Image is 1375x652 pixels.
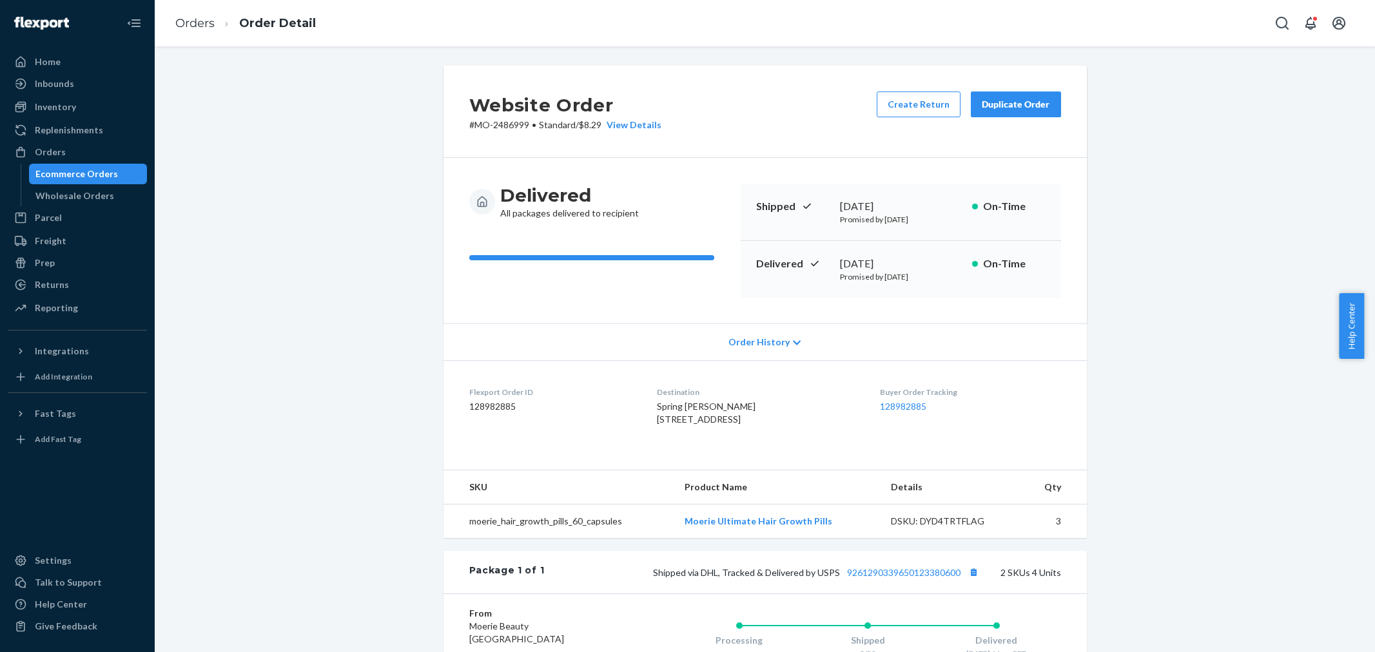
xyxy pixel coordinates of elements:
button: Open account menu [1326,10,1352,36]
dt: Buyer Order Tracking [880,387,1061,398]
p: Promised by [DATE] [840,214,962,225]
span: Spring [PERSON_NAME] [STREET_ADDRESS] [657,401,756,425]
dt: Destination [657,387,859,398]
div: Prep [35,256,55,269]
a: Help Center [8,594,147,615]
div: Talk to Support [35,576,102,589]
th: SKU [444,470,675,504]
div: Delivered [932,634,1061,647]
span: Order History [728,336,790,349]
button: Help Center [1339,293,1364,359]
div: Integrations [35,345,89,358]
a: Talk to Support [8,572,147,593]
div: Reporting [35,302,78,314]
a: Inventory [8,97,147,117]
div: Fast Tags [35,407,76,420]
div: Ecommerce Orders [35,168,118,180]
h3: Delivered [500,184,639,207]
div: Returns [35,278,69,291]
div: Give Feedback [35,620,97,633]
td: moerie_hair_growth_pills_60_capsules [444,504,675,539]
h2: Website Order [469,91,661,119]
div: [DATE] [840,199,962,214]
a: Order Detail [239,16,316,30]
div: [DATE] [840,256,962,271]
div: Add Fast Tag [35,434,81,445]
div: Help Center [35,598,87,611]
button: View Details [601,119,661,131]
button: Duplicate Order [971,91,1061,117]
div: Inventory [35,101,76,113]
a: Moerie Ultimate Hair Growth Pills [685,515,832,526]
a: Parcel [8,207,147,228]
span: Standard [539,119,576,130]
p: Promised by [DATE] [840,271,962,282]
div: Wholesale Orders [35,189,114,202]
span: Moerie Beauty [GEOGRAPHIC_DATA] [469,620,564,644]
a: Add Integration [8,367,147,387]
div: Home [35,55,61,68]
a: Orders [8,142,147,162]
button: Create Return [877,91,961,117]
a: Wholesale Orders [29,186,148,206]
a: Settings [8,550,147,571]
div: Package 1 of 1 [469,564,545,580]
a: Replenishments [8,120,147,140]
p: Shipped [756,199,830,214]
a: Reporting [8,298,147,318]
a: Home [8,52,147,72]
a: Ecommerce Orders [29,164,148,184]
a: Orders [175,16,215,30]
div: Orders [35,146,66,158]
p: On-Time [983,256,1046,271]
button: Fast Tags [8,403,147,424]
ol: breadcrumbs [165,5,326,43]
button: Close Navigation [121,10,147,36]
th: Details [881,470,1022,504]
div: All packages delivered to recipient [500,184,639,220]
dt: Flexport Order ID [469,387,637,398]
div: Shipped [803,634,932,647]
a: Prep [8,253,147,273]
div: Duplicate Order [982,98,1050,111]
div: Parcel [35,211,62,224]
button: Integrations [8,341,147,361]
a: Freight [8,231,147,251]
button: Give Feedback [8,616,147,637]
p: Delivered [756,256,830,271]
td: 3 [1022,504,1086,539]
div: Freight [35,235,66,247]
div: Add Integration [35,371,92,382]
a: Add Fast Tag [8,429,147,450]
a: 128982885 [880,401,926,412]
div: DSKU: DYD4TRTFLAG [891,515,1012,528]
dt: From [469,607,623,620]
span: • [532,119,536,130]
div: Processing [675,634,804,647]
span: Shipped via DHL, Tracked & Delivered by USPS [653,567,982,578]
button: Copy tracking number [966,564,982,580]
div: Inbounds [35,77,74,90]
div: 2 SKUs 4 Units [544,564,1060,580]
a: Inbounds [8,73,147,94]
button: Open notifications [1298,10,1323,36]
button: Open Search Box [1269,10,1295,36]
a: 9261290339650123380600 [847,567,961,578]
p: On-Time [983,199,1046,214]
th: Qty [1022,470,1086,504]
dd: 128982885 [469,400,637,413]
div: Settings [35,554,72,567]
img: Flexport logo [14,17,69,30]
a: Returns [8,274,147,295]
div: Replenishments [35,124,103,137]
p: # MO-2486999 / $8.29 [469,119,661,131]
th: Product Name [674,470,880,504]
